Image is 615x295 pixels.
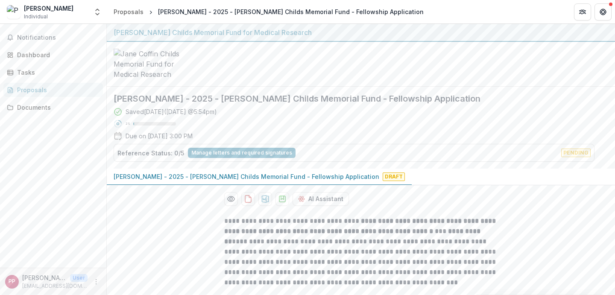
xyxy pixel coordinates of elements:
div: Tasks [17,68,96,77]
span: Draft [383,172,405,181]
button: Preview 72dbbe60-06da-436b-ad43-b75199f617d9-0.pdf [224,192,238,206]
div: Documents [17,103,96,112]
button: More [91,277,101,287]
a: Documents [3,100,103,114]
span: Notifications [17,34,100,41]
p: Due on [DATE] 3:00 PM [126,131,193,140]
div: Payel Paul [9,279,15,284]
button: Get Help [594,3,612,20]
div: Proposals [114,7,143,16]
div: [PERSON_NAME] - 2025 - [PERSON_NAME] Childs Memorial Fund - Fellowship Application [158,7,424,16]
div: [PERSON_NAME] [24,4,73,13]
div: Saved [DATE] ( [DATE] @ 5:54pm ) [126,107,217,116]
p: [EMAIL_ADDRESS][DOMAIN_NAME] [22,282,88,290]
button: Open entity switcher [91,3,103,20]
div: Dashboard [17,50,96,59]
img: Jane Coffin Childs Memorial Fund for Medical Research [114,49,199,79]
a: Proposals [3,83,103,97]
button: AI Assistant [293,192,349,206]
nav: breadcrumb [110,6,427,18]
a: Tasks [3,65,103,79]
span: Pending [561,149,591,157]
img: Payel Paul [7,5,20,19]
button: download-proposal [258,192,272,206]
button: Notifications [3,31,103,44]
button: download-proposal [275,192,289,206]
p: 2 % [126,121,130,127]
button: view-reference [188,148,296,158]
h2: [PERSON_NAME] - 2025 - [PERSON_NAME] Childs Memorial Fund - Fellowship Application [114,93,594,104]
p: User [70,274,88,282]
p: [PERSON_NAME] [22,273,67,282]
span: Individual [24,13,48,20]
p: Reference Status: 0/5 [117,149,184,158]
button: download-proposal [241,192,255,206]
a: Proposals [110,6,147,18]
p: [PERSON_NAME] - 2025 - [PERSON_NAME] Childs Memorial Fund - Fellowship Application [114,172,379,181]
a: Dashboard [3,48,103,62]
div: [PERSON_NAME] Childs Memorial Fund for Medical Research [114,27,608,38]
div: Proposals [17,85,96,94]
button: Partners [574,3,591,20]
